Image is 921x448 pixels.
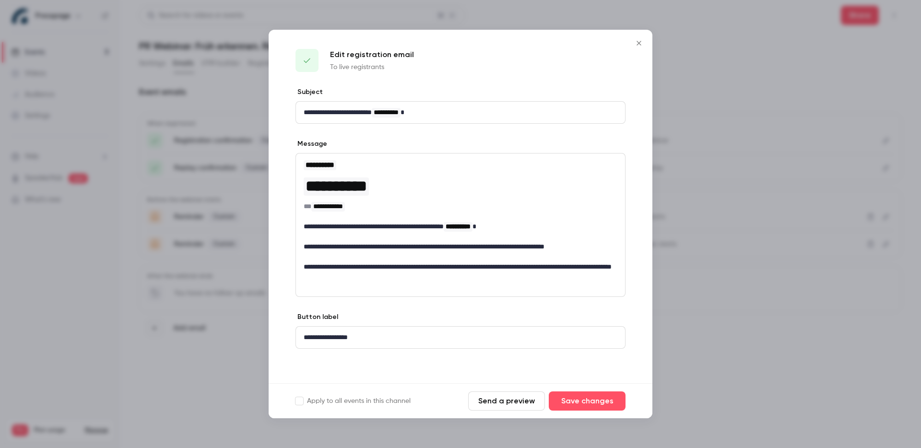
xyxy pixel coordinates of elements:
[330,62,414,72] p: To live registrants
[295,312,338,322] label: Button label
[629,34,649,53] button: Close
[468,391,545,411] button: Send a preview
[295,139,327,149] label: Message
[296,153,625,288] div: editor
[549,391,626,411] button: Save changes
[296,327,625,348] div: editor
[295,87,323,97] label: Subject
[296,102,625,123] div: editor
[295,396,411,406] label: Apply to all events in this channel
[330,49,414,60] p: Edit registration email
